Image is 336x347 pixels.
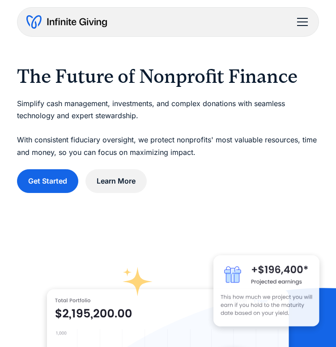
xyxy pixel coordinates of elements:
[17,64,319,89] h1: The Future of Nonprofit Finance
[85,169,147,193] a: Learn More
[17,98,319,159] p: Simplify cash management, investments, and complex donations with seamless technology and expert ...
[292,11,310,33] div: menu
[26,15,107,29] a: home
[17,169,78,193] a: Get Started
